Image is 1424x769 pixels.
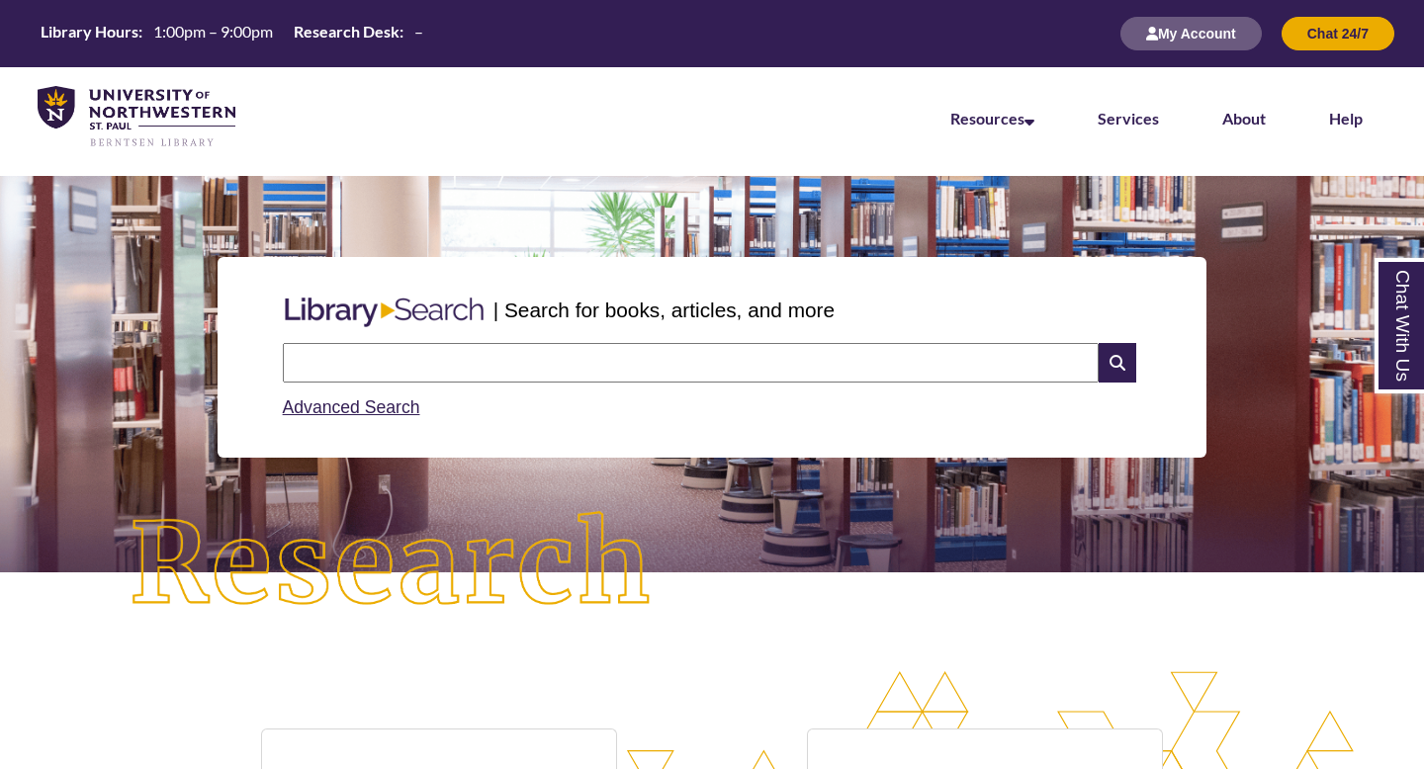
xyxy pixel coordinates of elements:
span: – [414,22,423,41]
button: Chat 24/7 [1282,17,1394,50]
table: Hours Today [33,21,431,45]
a: Help [1329,109,1363,128]
a: Advanced Search [283,397,420,417]
th: Research Desk: [286,21,406,43]
a: About [1222,109,1266,128]
a: Hours Today [33,21,431,47]
img: UNWSP Library Logo [38,86,235,148]
p: | Search for books, articles, and more [493,295,835,325]
button: My Account [1120,17,1262,50]
th: Library Hours: [33,21,145,43]
a: My Account [1120,25,1262,42]
a: Services [1098,109,1159,128]
a: Resources [950,109,1034,128]
span: 1:00pm – 9:00pm [153,22,273,41]
img: Research [71,454,712,676]
i: Search [1099,343,1136,383]
img: Libary Search [275,290,493,335]
a: Chat 24/7 [1282,25,1394,42]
